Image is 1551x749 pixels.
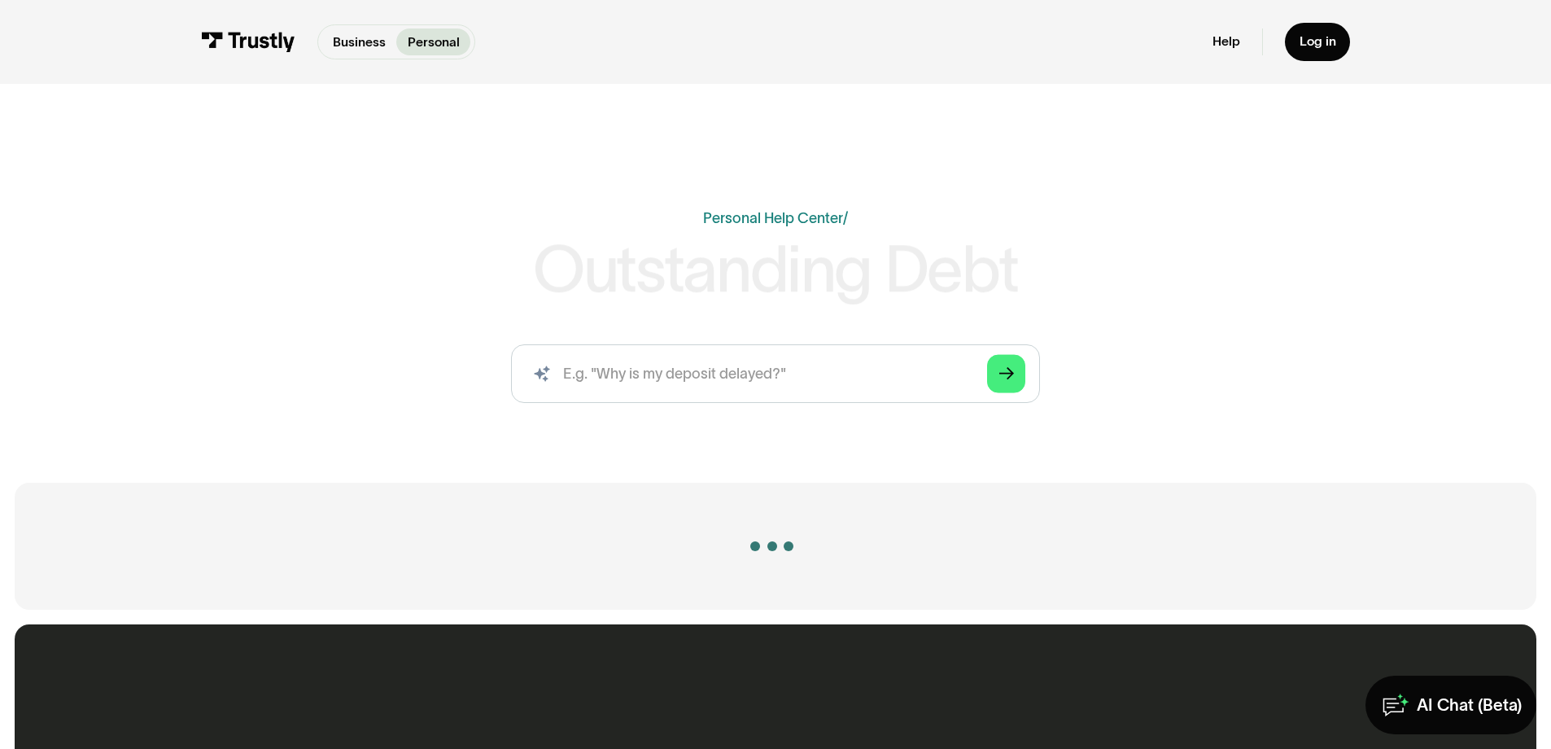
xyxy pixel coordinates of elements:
a: Business [322,28,397,55]
p: Personal [408,33,460,52]
h1: Outstanding Debt [533,237,1017,301]
form: Search [511,344,1040,403]
p: Business [333,33,386,52]
div: Log in [1300,33,1336,50]
input: search [511,344,1040,403]
a: Personal Help Center [703,210,843,226]
a: Personal [396,28,470,55]
img: Trustly Logo [201,32,296,52]
div: / [843,210,848,226]
a: Help [1212,33,1240,50]
a: AI Chat (Beta) [1365,676,1536,734]
div: AI Chat (Beta) [1417,694,1522,716]
a: Log in [1285,23,1351,61]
